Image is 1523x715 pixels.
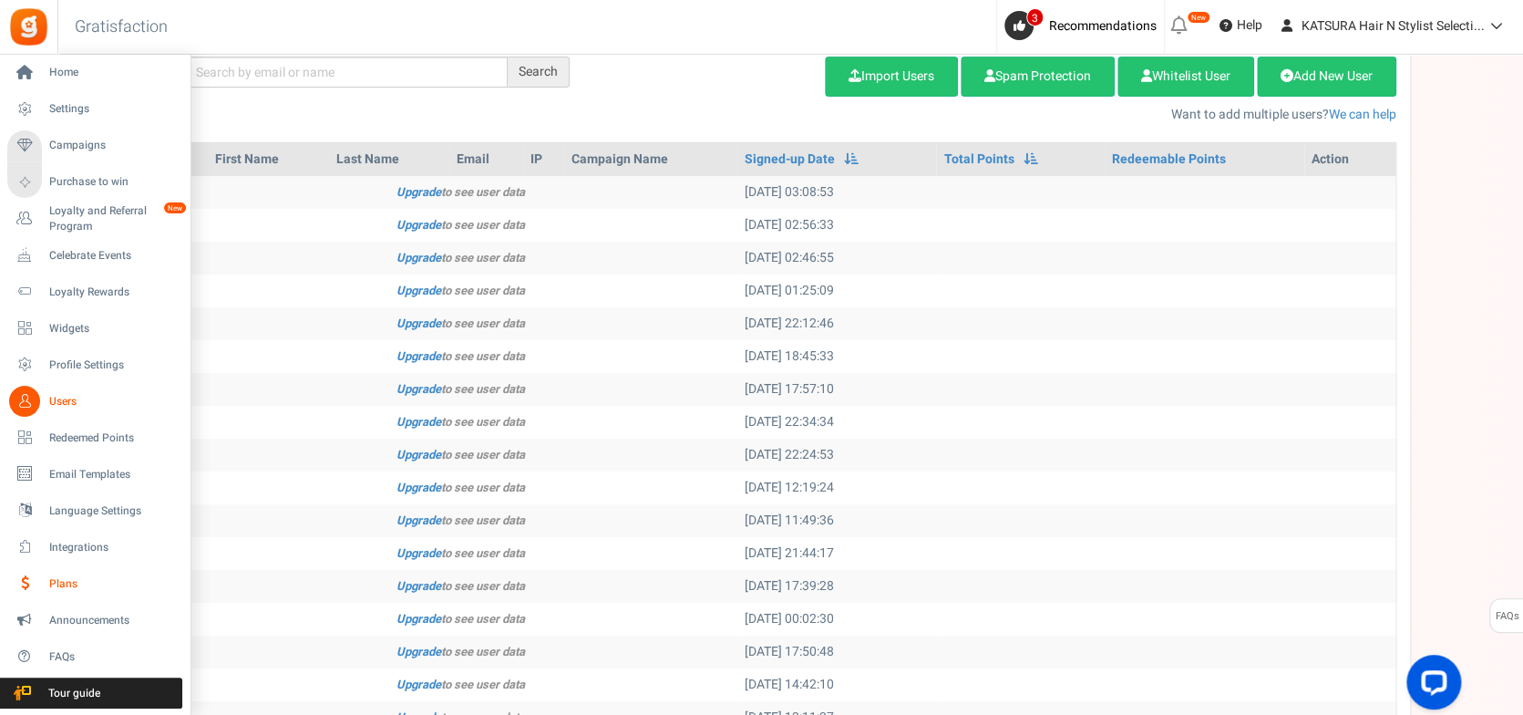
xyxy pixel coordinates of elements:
a: Upgrade [396,610,441,627]
span: Celebrate Events [49,248,177,264]
th: IP [523,143,564,176]
a: Signed-up Date [744,150,834,169]
em: New [163,202,187,214]
td: [DATE] 01:25:09 [736,275,936,307]
a: Campaigns [7,130,182,161]
span: Integrations [49,540,177,555]
span: Announcements [49,613,177,628]
th: First Name [208,143,330,176]
a: Plans [7,568,182,599]
a: Home [7,57,182,88]
img: Gratisfaction [8,6,49,47]
i: to see user data [396,676,525,693]
a: We can help [1329,105,1396,124]
a: Upgrade [396,282,441,299]
a: Upgrade [396,676,441,693]
td: [DATE] 21:44:17 [736,537,936,570]
a: Upgrade [396,512,441,529]
a: Announcements [7,605,182,636]
td: [DATE] 03:08:53 [736,176,936,209]
span: Purchase to win [49,174,177,190]
td: [DATE] 11:49:36 [736,504,936,537]
i: to see user data [396,544,525,562]
a: FAQs [7,641,182,672]
a: Email Templates [7,459,182,490]
td: [DATE] 02:46:55 [736,242,936,275]
span: KATSURA Hair N Stylist Selecti... [1302,16,1485,36]
a: Upgrade [396,380,441,398]
a: Import Users [825,57,958,97]
td: [DATE] 22:12:46 [736,307,936,340]
a: Widgets [7,313,182,344]
span: FAQs [49,649,177,665]
a: Profile Settings [7,349,182,380]
a: Redeemable Points [1112,150,1226,169]
i: to see user data [396,282,525,299]
a: Total Points [943,150,1014,169]
span: Loyalty Rewards [49,285,177,300]
span: Recommendations [1049,16,1157,36]
span: Redeemed Points [49,430,177,446]
i: to see user data [396,413,525,430]
td: [DATE] 12:19:24 [736,471,936,504]
div: Search [508,57,570,88]
a: Celebrate Events [7,240,182,271]
td: [DATE] 14:42:10 [736,668,936,701]
td: [DATE] 02:56:33 [736,209,936,242]
i: to see user data [396,643,525,660]
i: to see user data [396,380,525,398]
a: Settings [7,94,182,125]
i: to see user data [396,446,525,463]
i: to see user data [396,347,525,365]
a: Loyalty Rewards [7,276,182,307]
a: Upgrade [396,249,441,266]
a: Upgrade [396,446,441,463]
td: [DATE] 18:45:33 [736,340,936,373]
a: Upgrade [396,347,441,365]
td: [DATE] 00:02:30 [736,603,936,636]
th: Email [449,143,523,176]
a: Upgrade [396,315,441,332]
td: [DATE] 17:50:48 [736,636,936,668]
td: [DATE] 17:39:28 [736,570,936,603]
a: Upgrade [396,544,441,562]
a: Upgrade [396,479,441,496]
span: Help [1232,16,1262,35]
th: Last Name [329,143,449,176]
span: Plans [49,576,177,592]
a: Users [7,386,182,417]
a: Upgrade [396,413,441,430]
span: Home [49,65,177,80]
td: [DATE] 22:34:34 [736,406,936,439]
span: 3 [1026,8,1044,26]
td: [DATE] 17:57:10 [736,373,936,406]
i: to see user data [396,249,525,266]
span: Tour guide [8,686,136,701]
em: New [1187,11,1210,24]
span: Profile Settings [49,357,177,373]
i: to see user data [396,216,525,233]
th: Action [1304,143,1395,176]
p: Want to add multiple users? [597,106,1396,124]
a: Language Settings [7,495,182,526]
a: Upgrade [396,183,441,201]
i: to see user data [396,610,525,627]
th: Campaign Name [564,143,736,176]
input: Search by email or name [184,57,508,88]
a: Loyalty and Referral Program New [7,203,182,234]
i: to see user data [396,577,525,595]
a: Help [1212,11,1270,40]
a: Upgrade [396,577,441,595]
span: Language Settings [49,503,177,519]
h3: Gratisfaction [55,9,188,46]
i: to see user data [396,512,525,529]
a: Whitelist User [1117,57,1254,97]
span: Loyalty and Referral Program [49,203,182,234]
span: Settings [49,101,177,117]
a: Upgrade [396,216,441,233]
td: [DATE] 22:24:53 [736,439,936,471]
a: 3 Recommendations [1004,11,1164,40]
i: to see user data [396,183,525,201]
span: Users [49,394,177,409]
